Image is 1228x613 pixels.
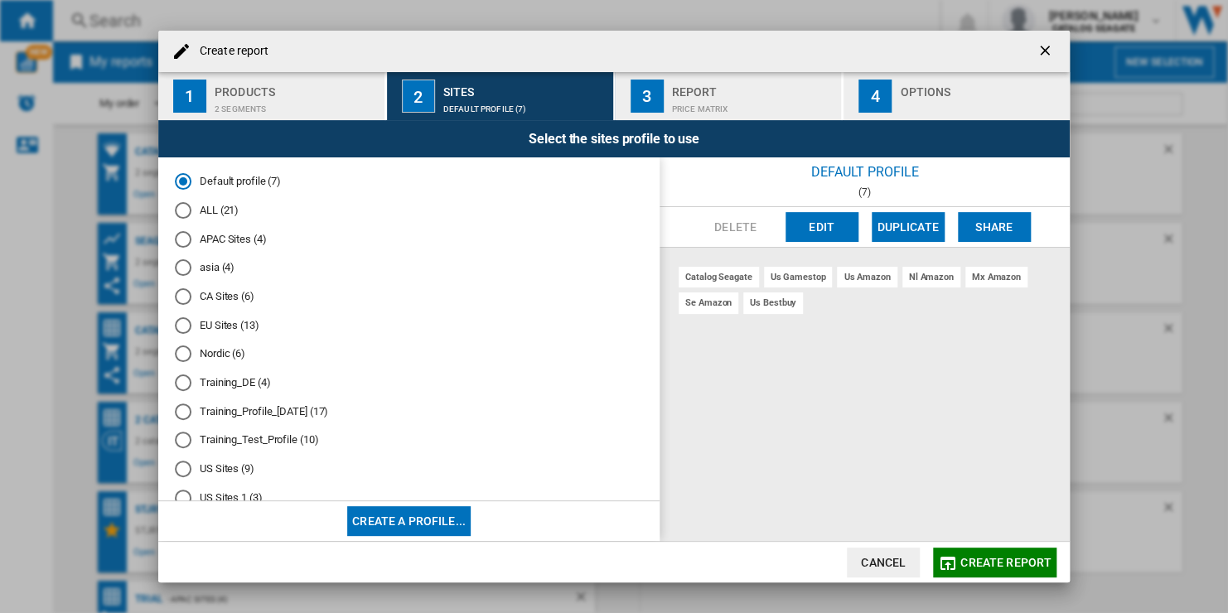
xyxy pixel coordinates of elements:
button: Cancel [847,548,920,577]
div: Default profile (7) [443,96,607,113]
button: Edit [786,212,858,242]
div: catalog seagate [679,267,759,287]
ng-md-icon: getI18NText('BUTTONS.CLOSE_DIALOG') [1037,42,1056,62]
md-radio-button: APAC Sites (4) [175,231,643,247]
div: Price Matrix [672,96,835,113]
md-radio-button: US Sites 1 (3) [175,490,643,505]
button: 2 Sites Default profile (7) [387,72,615,120]
div: us bestbuy [743,292,803,313]
div: mx amazon [965,267,1027,287]
div: Report [672,79,835,96]
button: Create report [933,548,1056,577]
div: Select the sites profile to use [158,120,1070,157]
div: 2 segments [215,96,378,113]
md-radio-button: EU Sites (13) [175,317,643,333]
div: (7) [660,186,1070,198]
button: Create a profile... [347,506,471,536]
div: se amazon [679,292,738,313]
md-radio-button: Nordic (6) [175,346,643,362]
md-radio-button: Training_Profile_15august (17) [175,403,643,419]
md-radio-button: ALL (21) [175,203,643,219]
div: 1 [173,80,206,113]
span: Create report [960,556,1052,569]
div: us amazon [837,267,897,287]
button: getI18NText('BUTTONS.CLOSE_DIALOG') [1030,35,1063,68]
div: 4 [858,80,892,113]
div: 3 [631,80,664,113]
h4: Create report [191,43,268,60]
div: Options [900,79,1063,96]
div: us gamestop [764,267,833,287]
md-radio-button: Training_Test_Profile (10) [175,432,643,448]
div: nl amazon [902,267,960,287]
md-radio-button: Training_DE (4) [175,375,643,391]
div: 2 [402,80,435,113]
div: Default profile [660,157,1070,186]
button: 1 Products 2 segments [158,72,386,120]
button: Delete [699,212,772,242]
button: Share [958,212,1031,242]
div: Products [215,79,378,96]
md-radio-button: CA Sites (6) [175,289,643,305]
md-radio-button: US Sites (9) [175,461,643,477]
div: Sites [443,79,607,96]
md-radio-button: Default profile (7) [175,174,643,190]
button: 3 Report Price Matrix [616,72,844,120]
md-radio-button: asia (4) [175,260,643,276]
button: Duplicate [872,212,945,242]
button: 4 Options [844,72,1070,120]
